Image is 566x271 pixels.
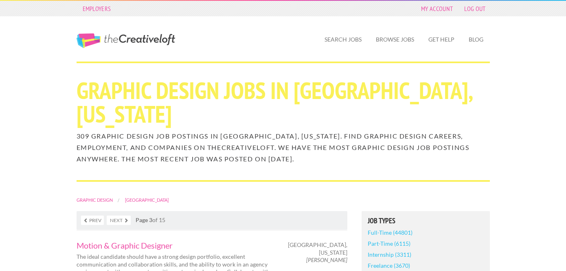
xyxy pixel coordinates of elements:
span: [GEOGRAPHIC_DATA], [US_STATE] [288,241,347,256]
a: The Creative Loft [77,33,175,48]
h5: Job Types [368,217,484,225]
a: Blog [462,30,490,49]
a: Prev [81,216,104,225]
a: Freelance (3670) [368,260,410,271]
a: Employers [79,3,115,14]
a: Next [107,216,131,225]
h1: Graphic Design Jobs in [GEOGRAPHIC_DATA], [US_STATE] [77,79,490,126]
a: Full-Time (44801) [368,227,412,238]
a: Browse Jobs [369,30,421,49]
a: Search Jobs [318,30,368,49]
a: Part-Time (6115) [368,238,410,249]
em: [PERSON_NAME] [306,256,347,263]
a: [GEOGRAPHIC_DATA] [125,197,169,203]
a: Motion & Graphic Designer [77,241,276,249]
strong: Page 3 [136,216,152,223]
a: My Account [417,3,457,14]
a: Graphic Design [77,197,113,203]
a: Internship (3311) [368,249,411,260]
a: Log Out [460,3,489,14]
a: Get Help [422,30,461,49]
nav: of 15 [77,211,347,230]
h2: 309 Graphic Design job postings in [GEOGRAPHIC_DATA], [US_STATE]. Find Graphic Design careers, em... [77,130,490,165]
